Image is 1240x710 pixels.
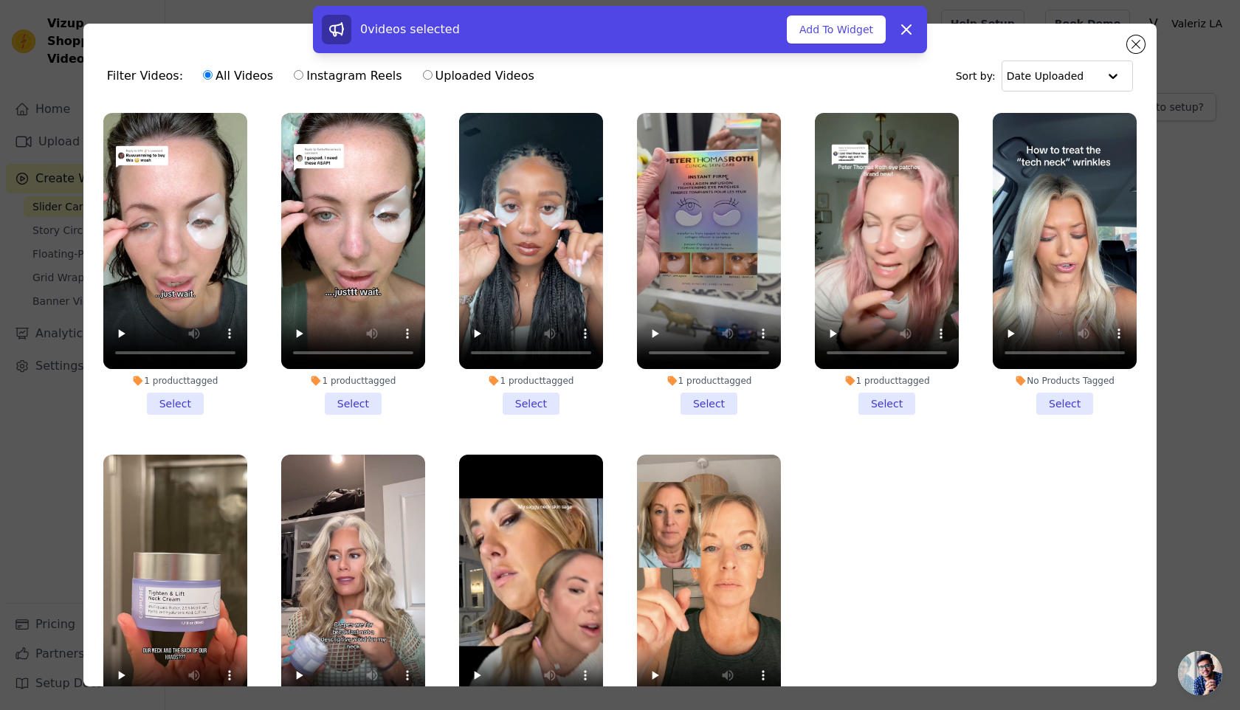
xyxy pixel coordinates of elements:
[956,61,1134,92] div: Sort by:
[993,375,1137,387] div: No Products Tagged
[422,66,535,86] label: Uploaded Videos
[1178,651,1222,695] a: Open chat
[360,22,460,36] span: 0 videos selected
[637,375,781,387] div: 1 product tagged
[103,375,247,387] div: 1 product tagged
[815,375,959,387] div: 1 product tagged
[787,15,886,44] button: Add To Widget
[459,375,603,387] div: 1 product tagged
[202,66,274,86] label: All Videos
[293,66,402,86] label: Instagram Reels
[107,59,542,93] div: Filter Videos:
[281,375,425,387] div: 1 product tagged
